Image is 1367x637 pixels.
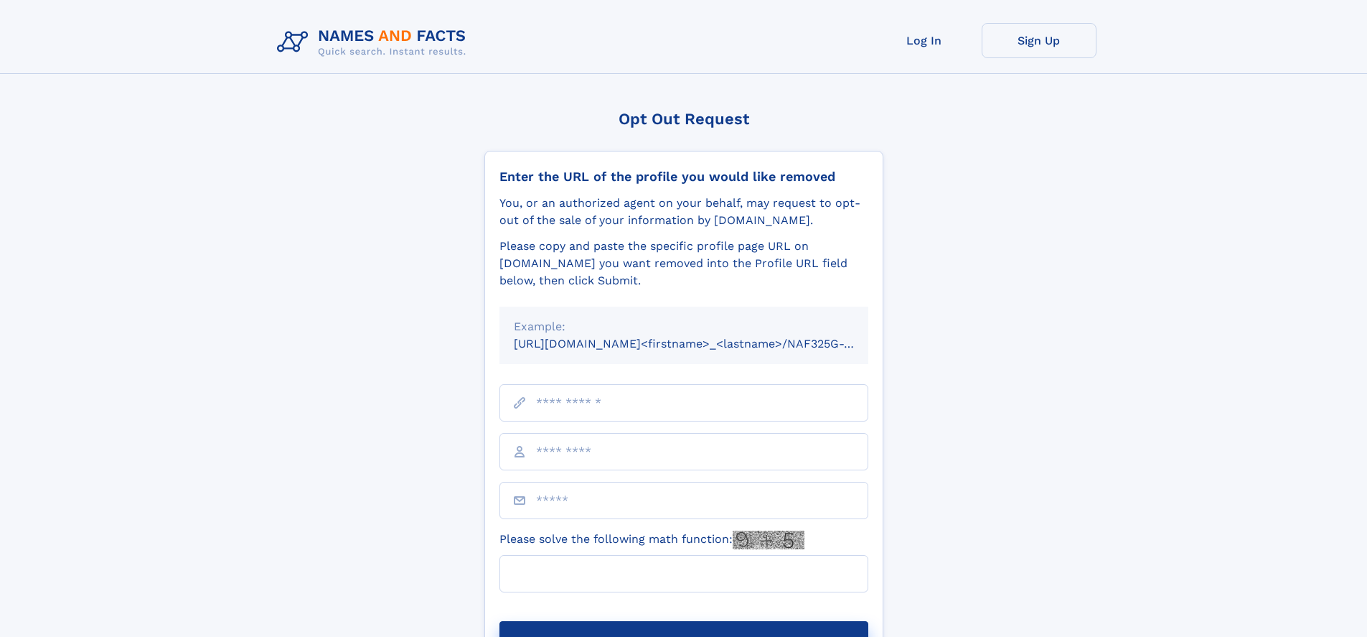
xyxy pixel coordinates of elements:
[499,169,868,185] div: Enter the URL of the profile you would like removed
[271,23,478,62] img: Logo Names and Facts
[499,238,868,289] div: Please copy and paste the specific profile page URL on [DOMAIN_NAME] you want removed into the Pr...
[867,23,982,58] a: Log In
[982,23,1096,58] a: Sign Up
[484,110,883,128] div: Opt Out Request
[499,531,804,549] label: Please solve the following math function:
[499,195,868,229] div: You, or an authorized agent on your behalf, may request to opt-out of the sale of your informatio...
[514,337,896,350] small: [URL][DOMAIN_NAME]<firstname>_<lastname>/NAF325G-xxxxxxxx
[514,318,854,335] div: Example:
